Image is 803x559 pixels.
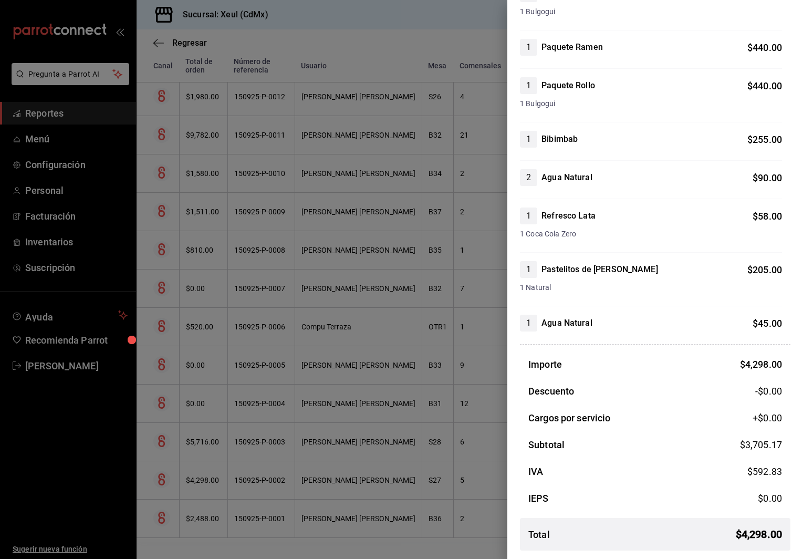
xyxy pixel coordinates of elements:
[747,264,782,275] span: $ 205.00
[541,133,578,146] h4: Bibimbab
[758,493,782,504] span: $ 0.00
[520,210,537,222] span: 1
[736,526,782,542] span: $ 4,298.00
[528,464,543,479] h3: IVA
[528,527,550,542] h3: Total
[520,133,537,146] span: 1
[541,41,603,54] h4: Paquete Ramen
[520,263,537,276] span: 1
[747,80,782,91] span: $ 440.00
[541,171,592,184] h4: Agua Natural
[755,384,782,398] span: -$0.00
[520,171,537,184] span: 2
[740,439,782,450] span: $ 3,705.17
[747,466,782,477] span: $ 592.83
[520,282,782,293] span: 1 Natural
[520,41,537,54] span: 1
[541,210,596,222] h4: Refresco Lata
[747,42,782,53] span: $ 440.00
[520,229,782,240] span: 1 Coca Cola Zero
[740,359,782,370] span: $ 4,298.00
[528,384,574,398] h3: Descuento
[520,6,782,17] span: 1 Bulgogui
[541,79,595,92] h4: Paquete Rollo
[747,134,782,145] span: $ 255.00
[541,263,658,276] h4: Pastelitos de [PERSON_NAME]
[753,318,782,329] span: $ 45.00
[528,411,611,425] h3: Cargos por servicio
[753,172,782,183] span: $ 90.00
[528,491,549,505] h3: IEPS
[528,357,562,371] h3: Importe
[541,317,592,329] h4: Agua Natural
[528,438,565,452] h3: Subtotal
[520,98,782,109] span: 1 Bulgogui
[520,317,537,329] span: 1
[753,411,782,425] span: +$ 0.00
[753,211,782,222] span: $ 58.00
[520,79,537,92] span: 1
